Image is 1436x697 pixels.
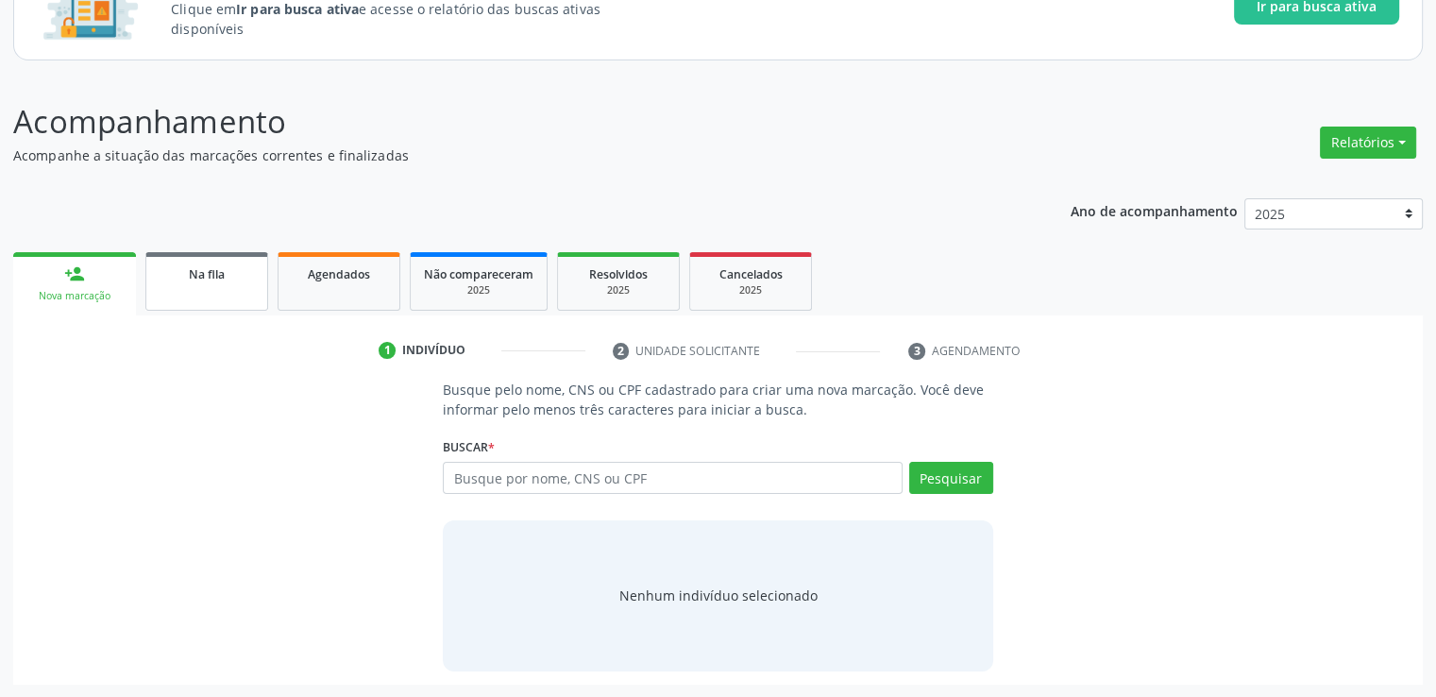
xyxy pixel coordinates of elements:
[909,462,993,494] button: Pesquisar
[402,342,465,359] div: Indivíduo
[1071,198,1238,222] p: Ano de acompanhamento
[443,380,992,419] p: Busque pelo nome, CNS ou CPF cadastrado para criar uma nova marcação. Você deve informar pelo men...
[619,586,818,605] div: Nenhum indivíduo selecionado
[379,342,396,359] div: 1
[443,462,902,494] input: Busque por nome, CNS ou CPF
[13,98,1000,145] p: Acompanhamento
[1320,127,1416,159] button: Relatórios
[719,266,783,282] span: Cancelados
[703,283,798,297] div: 2025
[26,289,123,303] div: Nova marcação
[589,266,648,282] span: Resolvidos
[189,266,225,282] span: Na fila
[13,145,1000,165] p: Acompanhe a situação das marcações correntes e finalizadas
[424,283,533,297] div: 2025
[443,433,495,462] label: Buscar
[571,283,666,297] div: 2025
[424,266,533,282] span: Não compareceram
[308,266,370,282] span: Agendados
[64,263,85,284] div: person_add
